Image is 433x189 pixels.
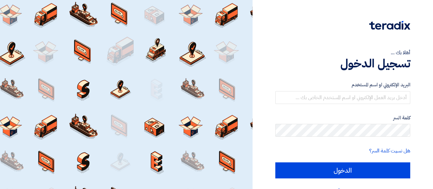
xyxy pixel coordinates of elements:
input: الدخول [275,162,410,178]
a: هل نسيت كلمة السر؟ [369,147,410,155]
img: Teradix logo [369,21,410,30]
div: أهلا بك ... [275,49,410,56]
input: أدخل بريد العمل الإلكتروني او اسم المستخدم الخاص بك ... [275,91,410,104]
h1: تسجيل الدخول [275,56,410,71]
label: كلمة السر [275,114,410,122]
label: البريد الإلكتروني او اسم المستخدم [275,81,410,89]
